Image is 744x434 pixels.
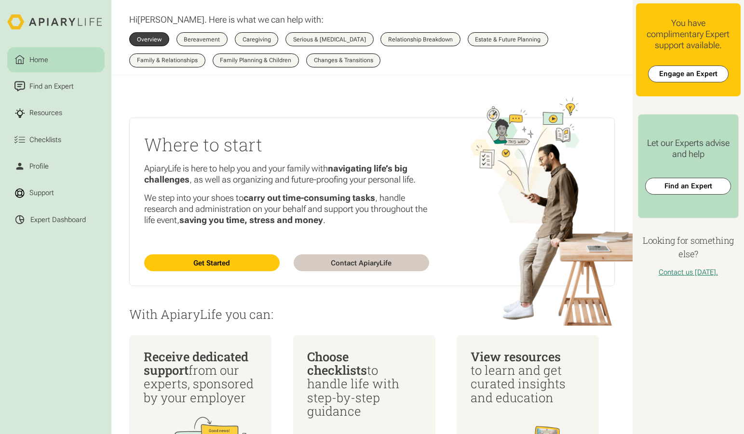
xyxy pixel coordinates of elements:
[176,32,228,46] a: Bereavement
[129,307,614,321] p: With ApiaryLife you can:
[144,193,429,226] p: We step into your shoes to , handle research and administration on your behalf and support you th...
[27,108,64,118] div: Resources
[293,37,366,42] div: Serious & [MEDICAL_DATA]
[7,181,105,206] a: Support
[137,57,198,63] div: Family & Relationships
[648,66,729,82] a: Engage an Expert
[380,32,460,46] a: Relationship Breakdown
[184,37,220,42] div: Bereavement
[144,163,407,185] strong: navigating life’s big challenges
[7,207,105,232] a: Expert Dashboard
[7,47,105,72] a: Home
[27,81,75,92] div: Find an Expert
[144,348,248,378] span: Receive dedicated support
[144,132,429,157] h2: Where to start
[220,57,291,63] div: Family Planning & Children
[307,350,421,418] div: to handle life with step-by-step guidance
[27,161,50,171] div: Profile
[243,37,271,42] div: Caregiving
[659,268,718,276] a: Contact us [DATE].
[475,37,541,42] div: Estate & Future Planning
[471,348,561,365] span: View resources
[314,57,373,63] div: Changes & Transitions
[636,234,741,261] h4: Looking for something else?
[645,178,731,195] a: Find an Expert
[294,254,429,271] a: Contact ApiaryLife
[27,188,55,198] div: Support
[144,163,429,185] p: ApiaryLife is here to help you and your family with , as well as organizing and future-proofing y...
[307,348,367,378] span: Choose checklists
[27,54,50,65] div: Home
[235,32,279,46] a: Caregiving
[129,53,205,67] a: Family & Relationships
[213,53,299,67] a: Family Planning & Children
[129,32,169,46] a: Overview
[7,101,105,126] a: Resources
[7,154,105,179] a: Profile
[7,74,105,99] a: Find an Expert
[243,193,375,203] strong: carry out time-consuming tasks
[7,127,105,152] a: Checklists
[144,350,257,405] div: from our experts, sponsored by your employer
[643,18,733,51] div: You have complimentary Expert support available.
[179,215,323,225] strong: saving you time, stress and money
[306,53,381,67] a: Changes & Transitions
[645,138,731,160] div: Let our Experts advise and help
[27,134,63,145] div: Checklists
[30,215,86,224] div: Expert Dashboard
[285,32,374,46] a: Serious & [MEDICAL_DATA]
[388,37,453,42] div: Relationship Breakdown
[129,14,324,26] p: Hi . Here is what we can help with:
[471,350,584,405] div: to learn and get curated insights and education
[137,14,204,25] span: [PERSON_NAME]
[144,254,280,271] a: Get Started
[468,32,549,46] a: Estate & Future Planning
